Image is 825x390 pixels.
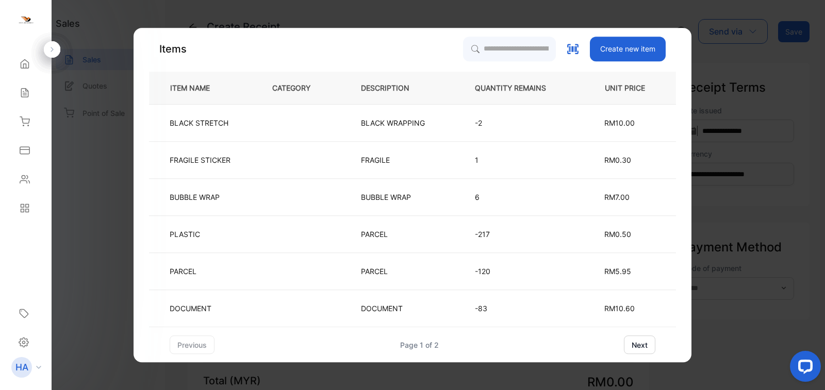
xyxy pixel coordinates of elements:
[170,192,220,202] p: BUBBLE WRAP
[597,82,659,93] p: UNIT PRICE
[272,82,327,93] p: CATEGORY
[361,155,393,165] p: FRAGILE
[604,193,630,201] span: RM7.00
[782,347,825,390] iframe: LiveChat chat widget
[170,155,230,165] p: FRAGILE STICKER
[475,266,563,277] p: -120
[170,335,214,354] button: previous
[170,229,201,240] p: PLASTIC
[18,13,34,29] img: logo
[624,335,655,354] button: next
[590,37,666,61] button: Create new item
[15,361,28,374] p: HA
[604,267,631,276] span: RM5.95
[475,229,563,240] p: -217
[361,229,393,240] p: PARCEL
[159,41,187,57] p: Items
[361,192,411,202] p: BUBBLE WRAP
[604,118,635,127] span: RM10.00
[475,82,563,93] p: QUANTITY REMAINS
[361,303,403,314] p: DOCUMENT
[604,156,631,164] span: RM0.30
[400,340,439,350] div: Page 1 of 2
[170,303,211,314] p: DOCUMENT
[170,266,201,277] p: PARCEL
[475,155,563,165] p: 1
[604,230,631,239] span: RM0.50
[475,117,563,128] p: -2
[170,117,228,128] p: BLACK STRETCH
[166,82,226,93] p: ITEM NAME
[361,117,425,128] p: BLACK WRAPPING
[361,266,393,277] p: PARCEL
[475,192,563,202] p: 6
[604,304,635,313] span: RM10.60
[361,82,426,93] p: DESCRIPTION
[475,303,563,314] p: -83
